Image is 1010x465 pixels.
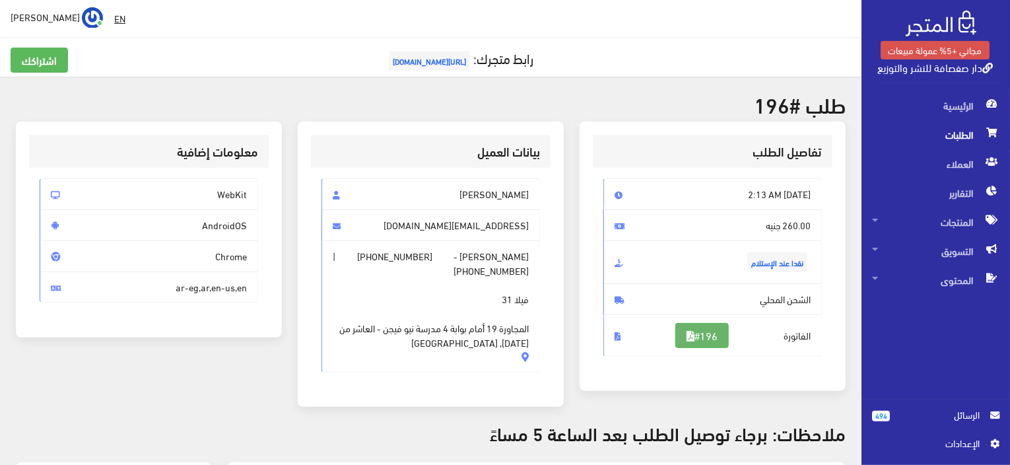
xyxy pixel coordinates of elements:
a: المنتجات [861,207,1010,236]
a: مجاني +5% عمولة مبيعات [881,41,990,59]
h3: معلومات إضافية [40,145,258,158]
h2: طلب #196 [16,92,846,116]
span: العملاء [872,149,999,178]
span: 494 [872,411,890,421]
span: [EMAIL_ADDRESS][DOMAIN_NAME] [321,209,540,241]
span: [PERSON_NAME] [11,9,80,25]
h3: بيانات العميل [321,145,540,158]
span: [PHONE_NUMBER] [454,264,529,278]
span: WebKit [40,178,258,210]
a: التقارير [861,178,1010,207]
h3: ملاحظات: برجاء توصيل الطلب بعد الساعة 5 مساءً [16,423,846,443]
h3: تفاصيل الطلب [603,145,822,158]
span: Chrome [40,240,258,272]
a: رابط متجرك:[URL][DOMAIN_NAME] [386,46,534,70]
span: فيلا 31 المجاورة 19 أمام بوابة 4 مدرسة نيو فيجن - العاشر من [DATE], [GEOGRAPHIC_DATA] [333,277,529,349]
span: AndroidOS [40,209,258,241]
span: اﻹعدادات [883,436,979,450]
span: [PHONE_NUMBER] [357,249,432,264]
span: الرسائل [900,408,980,422]
a: الرئيسية [861,91,1010,120]
a: ... [PERSON_NAME] [11,7,103,28]
span: الشحن المحلي [603,283,822,315]
a: اﻹعدادات [872,436,999,457]
a: 494 الرسائل [872,408,999,436]
span: [PERSON_NAME] - | [321,240,540,373]
img: ... [82,7,103,28]
u: EN [114,10,125,26]
span: [DATE] 2:13 AM [603,178,822,210]
span: المحتوى [872,266,999,295]
span: [PERSON_NAME] [321,178,540,210]
span: المنتجات [872,207,999,236]
a: الطلبات [861,120,1010,149]
span: ar-eg,ar,en-us,en [40,271,258,303]
span: التسويق [872,236,999,266]
span: التقارير [872,178,999,207]
a: المحتوى [861,266,1010,295]
a: العملاء [861,149,1010,178]
a: اشتراكك [11,48,68,73]
a: #196 [675,323,729,348]
span: الطلبات [872,120,999,149]
a: EN [109,7,131,30]
span: 260.00 جنيه [603,209,822,241]
span: الفاتورة [603,314,822,357]
a: دار صفصافة للنشر والتوزيع [877,57,993,77]
span: نقدا عند الإستلام [747,252,807,272]
img: . [906,11,976,36]
span: [URL][DOMAIN_NAME] [389,51,470,71]
span: الرئيسية [872,91,999,120]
